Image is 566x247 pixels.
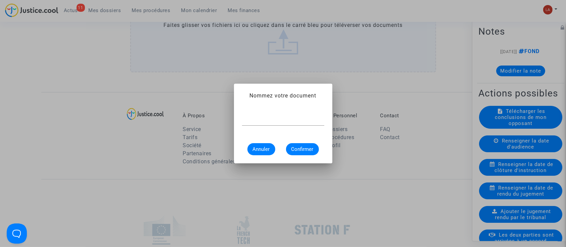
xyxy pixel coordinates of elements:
[291,146,314,152] span: Confirmer
[253,146,270,152] span: Annuler
[247,143,275,155] button: Annuler
[7,223,27,244] iframe: Help Scout Beacon - Open
[286,143,319,155] button: Confirmer
[250,92,317,99] span: Nommez votre document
